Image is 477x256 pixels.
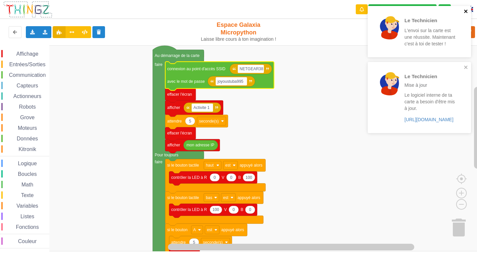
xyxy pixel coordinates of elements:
[464,65,468,71] button: close
[249,207,251,212] text: 0
[17,161,38,166] span: Logique
[464,9,468,15] button: close
[193,240,195,245] text: 5
[155,62,163,67] text: faire
[404,27,456,47] p: L'envoi sur la carte est une réussite. Maintenant c'est à toi de tester !
[167,228,187,232] text: si le bouton
[239,67,263,71] text: NETGEAR38
[167,92,192,97] text: effacer l'écran
[203,240,223,245] text: seconde(s)
[21,182,34,187] span: Math
[217,79,243,84] text: joyoustuba995
[404,92,456,112] p: Le logiciel interne de ta carte a besoin d'être mis à jour.
[198,21,279,42] div: Espace Galaxia Micropython
[233,207,235,212] text: 0
[167,105,180,110] text: afficher
[17,171,38,177] span: Boucles
[240,207,243,212] text: B
[155,153,178,157] text: Pour toujours
[186,143,214,147] text: mon adresse IP
[404,17,456,24] p: Le Technicien
[155,160,163,164] text: faire
[167,119,182,124] text: attendre
[193,228,196,232] text: A
[404,73,456,80] p: Le Technicien
[214,175,216,180] text: 0
[171,175,207,180] text: contrôler la LED à R
[16,203,39,209] span: Variables
[16,136,39,141] span: Données
[213,207,219,212] text: 100
[189,119,191,124] text: 5
[221,228,244,232] text: appuyé alors
[207,228,213,232] text: est
[19,115,36,120] span: Grove
[222,175,224,180] text: V
[245,175,252,180] text: 100
[17,125,38,131] span: Moteurs
[167,195,199,200] text: si le bouton tactile
[16,83,39,88] span: Capteurs
[15,51,39,57] span: Affichage
[223,195,229,200] text: est
[17,238,38,244] span: Couleur
[239,163,262,168] text: appuyé alors
[404,117,453,122] a: [URL][DOMAIN_NAME]
[18,146,37,152] span: Kitronik
[20,192,34,198] span: Texte
[404,82,456,88] p: Mise à jour
[199,119,219,124] text: seconde(s)
[167,131,192,135] text: effacer l'écran
[167,143,180,147] text: afficher
[171,240,186,245] text: attendre
[167,79,205,84] text: avec le mot de passe
[206,195,212,200] text: bas
[230,175,233,180] text: 0
[18,104,37,110] span: Robots
[155,53,200,58] text: Au démarrage de la carte
[167,163,199,168] text: si le bouton tactile
[171,207,207,212] text: contrôler la LED à R
[3,1,53,18] img: thingz_logo.png
[224,207,227,212] text: V
[368,4,437,15] div: Ta base fonctionne bien !
[193,105,210,110] text: Activite 1
[12,93,42,99] span: Actionneurs
[225,163,231,168] text: est
[238,195,260,200] text: appuyé alors
[8,72,47,78] span: Communication
[198,36,279,42] div: Laisse libre cours à ton imagination !
[206,163,214,168] text: haut
[167,67,226,71] text: connexion au point d'accès SSID
[15,224,40,230] span: Fonctions
[8,62,46,67] span: Entrées/Sorties
[238,175,241,180] text: B
[20,214,35,219] span: Listes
